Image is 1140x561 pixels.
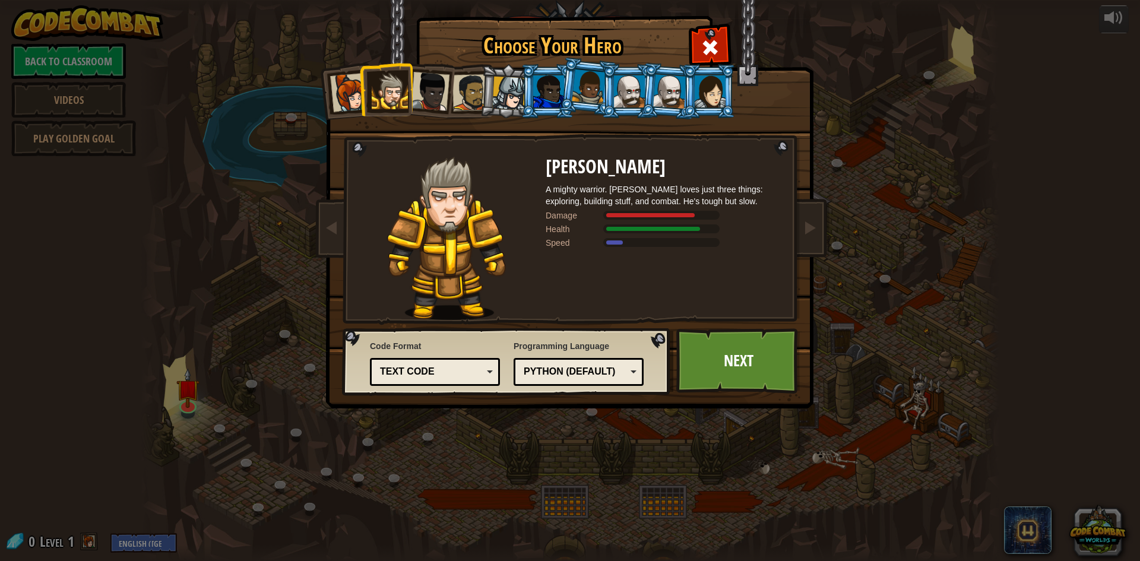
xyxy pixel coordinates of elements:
li: Gordon the Stalwart [521,64,574,118]
div: Speed [546,237,605,249]
span: Code Format [370,340,500,352]
li: Hattori Hanzō [479,63,536,120]
div: Deals 120% of listed Warrior weapon damage. [546,210,783,221]
li: Arryn Stonewall [558,57,617,116]
div: Damage [546,210,605,221]
li: Alejandro the Duelist [439,64,494,119]
div: Gains 140% of listed Warrior armor health. [546,223,783,235]
li: Captain Anya Weston [316,62,375,120]
div: A mighty warrior. [PERSON_NAME] loves just three things: exploring, building stuff, and combat. H... [546,183,783,207]
h2: [PERSON_NAME] [546,157,783,178]
li: Okar Stompfoot [640,62,697,120]
li: Okar Stompfoot [601,64,655,118]
li: Lady Ida Justheart [397,60,455,118]
h1: Choose Your Hero [419,33,686,58]
div: Text code [380,365,483,379]
li: Illia Shieldsmith [682,64,736,118]
a: Next [676,328,800,394]
img: language-selector-background.png [342,328,673,396]
span: Programming Language [514,340,644,352]
div: Moves at 6 meters per second. [546,237,783,249]
div: Python (Default) [524,365,626,379]
li: Sir Tharin Thunderfist [359,62,413,116]
div: Health [546,223,605,235]
img: knight-pose.png [387,157,506,320]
